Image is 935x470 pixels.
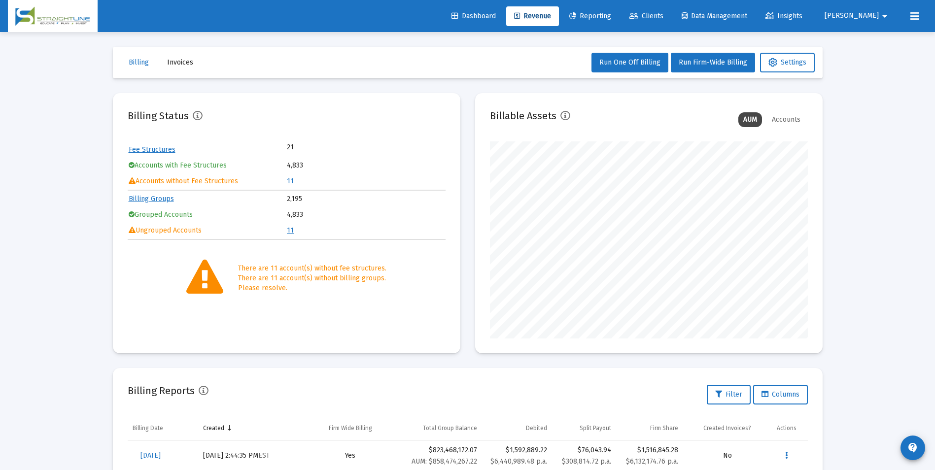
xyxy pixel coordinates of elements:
[738,112,762,127] div: AUM
[777,424,796,432] div: Actions
[238,264,386,273] div: There are 11 account(s) without fee structures.
[758,6,810,26] a: Insights
[688,451,766,461] div: No
[580,424,611,432] div: Split Payout
[203,451,302,461] div: [DATE] 2:44:35 PM
[312,451,389,461] div: Yes
[129,58,149,67] span: Billing
[682,12,747,20] span: Data Management
[526,424,547,432] div: Debited
[629,12,663,20] span: Clients
[679,58,747,67] span: Run Firm-Wide Billing
[238,273,386,283] div: There are 11 account(s) without billing groups.
[703,424,751,432] div: Created Invoices?
[128,108,189,124] h2: Billing Status
[133,424,163,432] div: Billing Date
[768,58,806,67] span: Settings
[159,53,201,72] button: Invoices
[129,195,174,203] a: Billing Groups
[287,142,366,152] td: 21
[552,416,616,440] td: Column Split Payout
[626,457,678,466] small: $6,132,174.76 p.a.
[444,6,504,26] a: Dashboard
[490,457,547,466] small: $6,440,989.48 p.a.
[203,424,224,432] div: Created
[671,53,755,72] button: Run Firm-Wide Billing
[121,53,157,72] button: Billing
[451,12,496,20] span: Dashboard
[287,177,294,185] a: 11
[287,226,294,235] a: 11
[487,445,547,455] div: $1,592,889.22
[490,108,556,124] h2: Billable Assets
[557,445,611,467] div: $76,043.94
[772,416,808,440] td: Column Actions
[674,6,755,26] a: Data Management
[621,445,678,455] div: $1,516,845.28
[767,112,805,127] div: Accounts
[569,12,611,20] span: Reporting
[561,6,619,26] a: Reporting
[238,283,386,293] div: Please resolve.
[423,424,477,432] div: Total Group Balance
[562,457,611,466] small: $308,814.72 p.a.
[482,416,552,440] td: Column Debited
[591,53,668,72] button: Run One Off Billing
[715,390,742,399] span: Filter
[129,158,286,173] td: Accounts with Fee Structures
[616,416,683,440] td: Column Firm Share
[167,58,193,67] span: Invoices
[129,174,286,189] td: Accounts without Fee Structures
[762,390,799,399] span: Columns
[329,424,372,432] div: Firm Wide Billing
[765,12,802,20] span: Insights
[707,385,751,404] button: Filter
[129,207,286,222] td: Grouped Accounts
[813,6,902,26] button: [PERSON_NAME]
[133,446,169,466] a: [DATE]
[129,145,175,154] a: Fee Structures
[287,192,445,206] td: 2,195
[198,416,307,440] td: Column Created
[287,207,445,222] td: 4,833
[622,6,671,26] a: Clients
[128,416,199,440] td: Column Billing Date
[393,416,482,440] td: Column Total Group Balance
[15,6,90,26] img: Dashboard
[650,424,678,432] div: Firm Share
[307,416,394,440] td: Column Firm Wide Billing
[258,451,270,460] small: EST
[514,12,551,20] span: Revenue
[760,53,815,72] button: Settings
[412,457,477,466] small: AUM: $858,474,267.22
[398,445,477,467] div: $823,468,172.07
[825,12,879,20] span: [PERSON_NAME]
[879,6,891,26] mat-icon: arrow_drop_down
[140,451,161,460] span: [DATE]
[128,383,195,399] h2: Billing Reports
[683,416,771,440] td: Column Created Invoices?
[907,442,919,454] mat-icon: contact_support
[506,6,559,26] a: Revenue
[129,223,286,238] td: Ungrouped Accounts
[599,58,660,67] span: Run One Off Billing
[753,385,808,404] button: Columns
[287,158,445,173] td: 4,833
